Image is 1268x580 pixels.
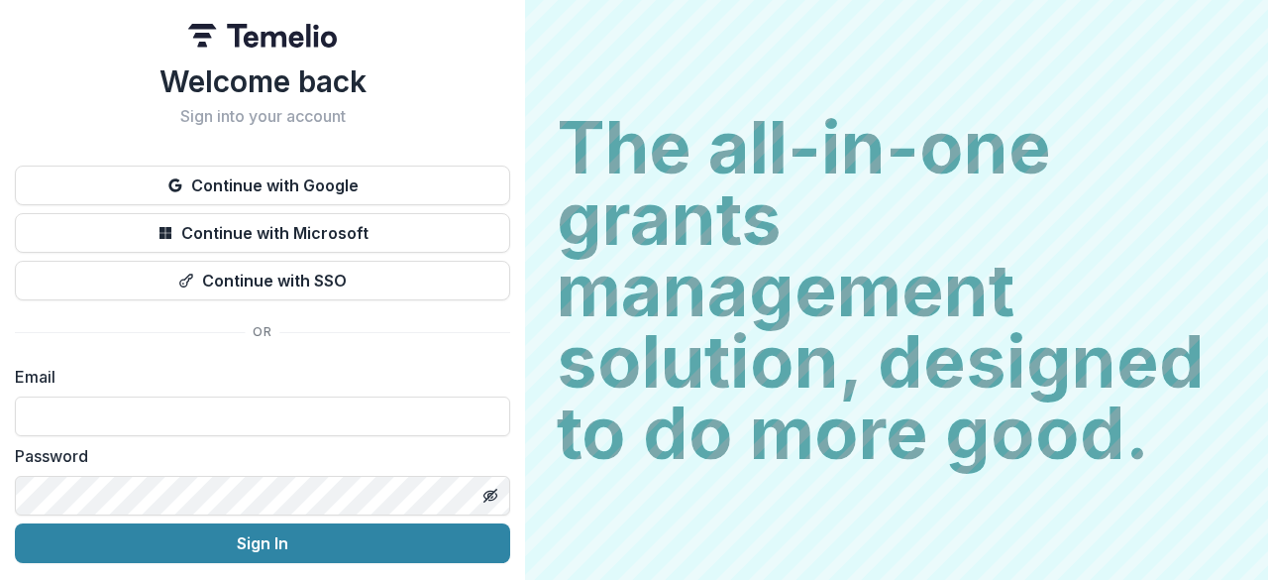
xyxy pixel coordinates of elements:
[475,480,506,512] button: Toggle password visibility
[15,213,510,253] button: Continue with Microsoft
[15,107,510,126] h2: Sign into your account
[15,365,498,389] label: Email
[15,261,510,300] button: Continue with SSO
[188,24,337,48] img: Temelio
[15,523,510,563] button: Sign In
[15,444,498,468] label: Password
[15,166,510,205] button: Continue with Google
[15,63,510,99] h1: Welcome back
